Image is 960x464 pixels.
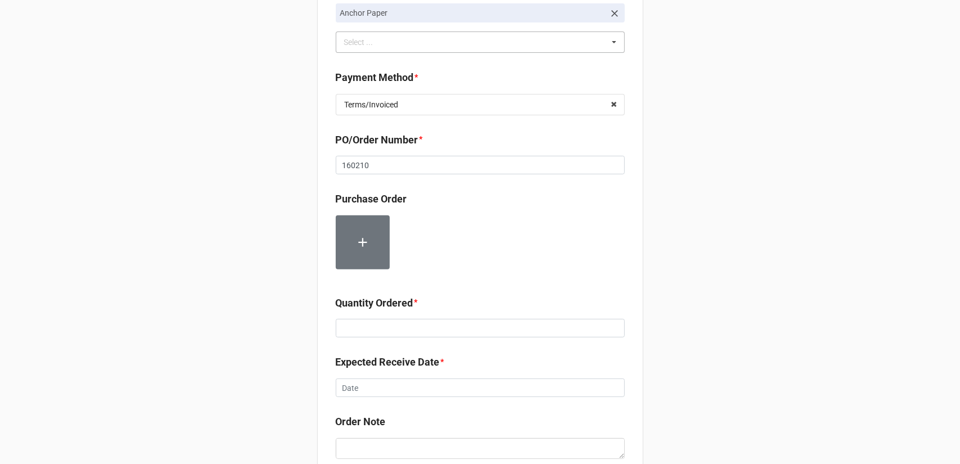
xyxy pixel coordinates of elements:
[336,191,407,207] label: Purchase Order
[336,70,414,85] label: Payment Method
[336,354,440,370] label: Expected Receive Date
[336,132,418,148] label: PO/Order Number
[336,379,625,398] input: Date
[341,36,390,49] div: Select ...
[336,414,386,430] label: Order Note
[345,101,399,109] div: Terms/Invoiced
[340,7,605,19] p: Anchor Paper
[336,295,413,311] label: Quantity Ordered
